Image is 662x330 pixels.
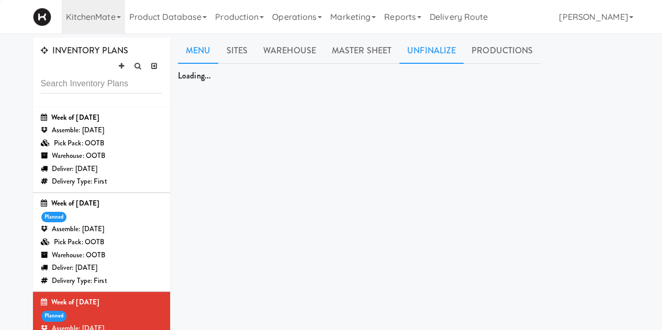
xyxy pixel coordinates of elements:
[41,249,163,262] div: Warehouse: OOTB
[41,236,163,249] div: Pick Pack: OOTB
[41,223,163,236] div: Assemble: [DATE]
[399,38,464,64] a: Unfinalize
[324,38,399,64] a: Master Sheet
[41,296,163,309] div: Week of [DATE]
[41,275,163,288] div: Delivery Type: First
[41,311,67,322] div: planned
[41,74,163,94] input: Search Inventory Plans
[41,111,163,124] div: Week of [DATE]
[41,163,163,176] div: Deliver: [DATE]
[41,137,163,150] div: Pick Pack: OOTB
[41,44,129,56] span: INVENTORY PLANS
[41,124,163,137] div: Assemble: [DATE]
[41,150,163,163] div: Warehouse: OOTB
[178,38,218,64] a: Menu
[41,175,163,188] div: Delivery Type: First
[33,107,171,194] li: Week of [DATE]Assemble: [DATE]Pick Pack: OOTBWarehouse: OOTBDeliver: [DATE]Delivery Type: First
[178,70,211,82] span: Loading...
[41,261,163,275] div: Deliver: [DATE]
[41,212,67,223] div: planned
[41,197,163,210] div: Week of [DATE]
[464,38,541,64] a: Productions
[33,8,51,26] img: Micromart
[255,38,324,64] a: Warehouse
[33,193,171,292] li: Week of [DATE]plannedAssemble: [DATE]Pick Pack: OOTBWarehouse: OOTBDeliver: [DATE]Delivery Type: ...
[218,38,255,64] a: Sites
